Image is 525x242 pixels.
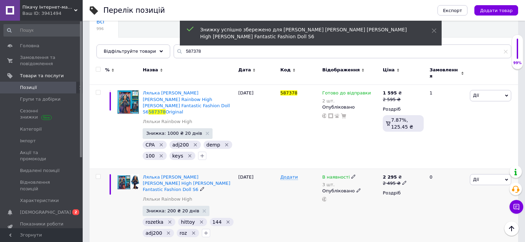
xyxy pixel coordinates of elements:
[443,8,462,13] span: Експорт
[225,219,231,225] svg: Видалити мітку
[509,200,523,214] button: Чат з покупцем
[20,96,61,102] span: Групи та добірки
[187,153,193,159] svg: Видалити мітку
[391,117,413,130] span: 7.87%, 125.45 ₴
[383,174,397,180] b: 2 295
[104,49,156,54] span: Відфільтруйте товари
[322,67,360,73] span: Відображення
[280,90,298,95] span: 587378
[166,230,171,236] svg: Видалити мітку
[383,180,406,186] div: 2 495 ₴
[383,106,424,112] div: Роздріб
[20,84,37,91] span: Позиції
[322,90,371,98] span: Готово до відправки
[193,142,198,148] svg: Видалити мітку
[213,219,222,225] span: 144
[20,54,64,67] span: Замовлення та повідомлення
[20,43,39,49] span: Головна
[383,97,402,103] div: 2 595 ₴
[174,44,511,58] input: Пошук по назві позиції, артикулу і пошуковим запитам
[383,67,394,73] span: Ціна
[20,73,64,79] span: Товари та послуги
[200,26,414,40] div: Знижку успішно збережено для [PERSON_NAME] [PERSON_NAME] [PERSON_NAME] High [PERSON_NAME] Fantast...
[425,85,468,169] div: 1
[20,168,60,174] span: Видалені позиції
[206,142,220,148] span: demp
[20,179,64,192] span: Відновлення позицій
[20,198,59,204] span: Характеристики
[512,61,523,65] div: 99%
[146,131,202,135] span: Знижка: 1000 ₴ 20 днів
[383,190,424,196] div: Роздріб
[20,221,64,233] span: Показники роботи компанії
[143,67,158,73] span: Назва
[20,108,64,120] span: Сезонні знижки
[96,26,104,31] span: 996
[22,4,74,10] span: Пікачу Інтернет-магазин
[145,230,162,236] span: adj200
[280,174,298,180] span: Додати
[322,188,379,194] div: Опубліковано
[167,219,173,225] svg: Видалити мітку
[145,219,163,225] span: rozetka
[383,90,397,95] b: 1 595
[322,182,356,187] div: 3 шт.
[158,142,164,148] svg: Видалити мітку
[322,104,379,110] div: Опубліковано
[322,98,371,103] div: 2 шт.
[504,221,519,236] button: Наверх
[20,126,42,132] span: Категорії
[474,5,518,16] button: Додати товар
[158,153,164,159] svg: Видалити мітку
[20,150,64,162] span: Акції та промокоди
[3,24,81,37] input: Пошук
[117,90,139,114] img: Кукла Рейнбоу Хай Скайлер Бредшоу Rainbow High Skyler Bradshaw Fantastic Fashion Doll S6 587378 O...
[473,177,479,182] span: Дії
[172,153,183,159] span: keys
[181,219,195,225] span: hittoy
[430,67,459,79] span: Замовлення
[117,174,139,190] img: Кукла Рейнбоу Хай Скайлер Бредшоу Rainbow High Skyler Bradshaw Fantastic Fashion Doll S6
[145,153,155,159] span: 100
[224,142,229,148] svg: Видалити мітку
[143,90,230,114] span: Лялька [PERSON_NAME] [PERSON_NAME] Rainbow High [PERSON_NAME] Fantastic Fashion Doll S6
[143,174,230,192] a: Лялька [PERSON_NAME] [PERSON_NAME] High [PERSON_NAME] Fantastic Fashion Doll S6
[383,174,406,180] div: ₴
[103,7,165,14] div: Перелік позицій
[480,8,513,13] span: Додати товар
[72,209,79,215] span: 2
[473,93,479,98] span: Дії
[22,10,83,17] div: Ваш ID: 3941494
[172,142,189,148] span: adj200
[143,119,192,125] a: Ляльки Rainbow High
[146,209,199,213] span: Знижка: 200 ₴ 20 днів
[145,142,155,148] span: CPA
[166,109,183,114] span: Original
[237,85,279,169] div: [DATE]
[20,138,36,144] span: Імпорт
[437,5,468,16] button: Експорт
[143,90,230,114] a: Лялька [PERSON_NAME] [PERSON_NAME] Rainbow High [PERSON_NAME] Fantastic Fashion Doll S6587378Orig...
[20,209,71,215] span: [DEMOGRAPHIC_DATA]
[238,67,251,73] span: Дата
[280,67,291,73] span: Код
[105,67,110,73] span: %
[148,109,166,114] span: 587378
[143,196,192,202] a: Ляльки Rainbow High
[191,230,196,236] svg: Видалити мітку
[199,219,204,225] svg: Видалити мітку
[179,230,187,236] span: roz
[322,174,350,182] span: В наявності
[383,90,402,96] div: ₴
[96,19,104,25] span: Всі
